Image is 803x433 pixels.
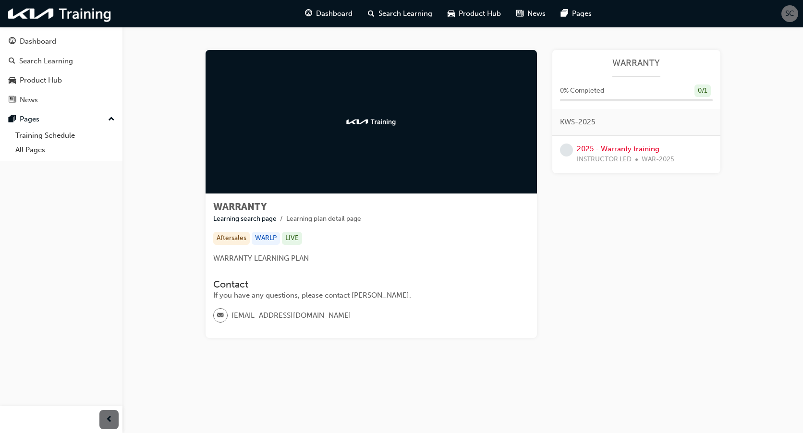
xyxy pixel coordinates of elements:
span: Product Hub [459,8,501,19]
span: search-icon [368,8,375,20]
a: search-iconSearch Learning [360,4,440,24]
span: WAR-2025 [642,154,674,165]
h3: Contact [213,279,529,290]
div: If you have any questions, please contact [PERSON_NAME]. [213,290,529,301]
span: up-icon [108,113,115,126]
span: prev-icon [106,414,113,426]
button: Pages [4,110,119,128]
div: Pages [20,114,39,125]
a: All Pages [12,143,119,157]
span: 0 % Completed [560,85,604,96]
img: kia-training [5,4,115,24]
div: WARLP [252,232,280,245]
span: guage-icon [305,8,312,20]
span: INSTRUCTOR LED [577,154,632,165]
span: search-icon [9,57,15,66]
img: kia-training [345,117,398,127]
a: car-iconProduct Hub [440,4,509,24]
a: WARRANTY [560,58,713,69]
span: pages-icon [561,8,568,20]
a: pages-iconPages [553,4,599,24]
a: 2025 - Warranty training [577,144,659,153]
span: Pages [572,8,592,19]
span: news-icon [516,8,523,20]
a: Learning search page [213,215,277,223]
span: [EMAIL_ADDRESS][DOMAIN_NAME] [231,310,351,321]
a: Product Hub [4,72,119,89]
span: guage-icon [9,37,16,46]
span: car-icon [9,76,16,85]
span: email-icon [217,310,224,322]
a: Training Schedule [12,128,119,143]
span: pages-icon [9,115,16,124]
div: Search Learning [19,56,73,67]
a: Search Learning [4,52,119,70]
span: Search Learning [378,8,432,19]
div: Product Hub [20,75,62,86]
div: News [20,95,38,106]
div: Dashboard [20,36,56,47]
li: Learning plan detail page [286,214,361,225]
span: News [527,8,546,19]
span: news-icon [9,96,16,105]
span: SC [785,8,794,19]
button: DashboardSearch LearningProduct HubNews [4,31,119,110]
a: guage-iconDashboard [297,4,360,24]
div: 0 / 1 [694,84,711,97]
div: LIVE [282,232,302,245]
span: Dashboard [316,8,353,19]
div: Aftersales [213,232,250,245]
a: News [4,91,119,109]
span: WARRANTY [213,201,267,212]
button: SC [781,5,798,22]
span: learningRecordVerb_NONE-icon [560,144,573,156]
span: KWS-2025 [560,117,595,128]
span: WARRANTY LEARNING PLAN [213,254,309,263]
a: news-iconNews [509,4,553,24]
span: car-icon [448,8,455,20]
a: Dashboard [4,33,119,50]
